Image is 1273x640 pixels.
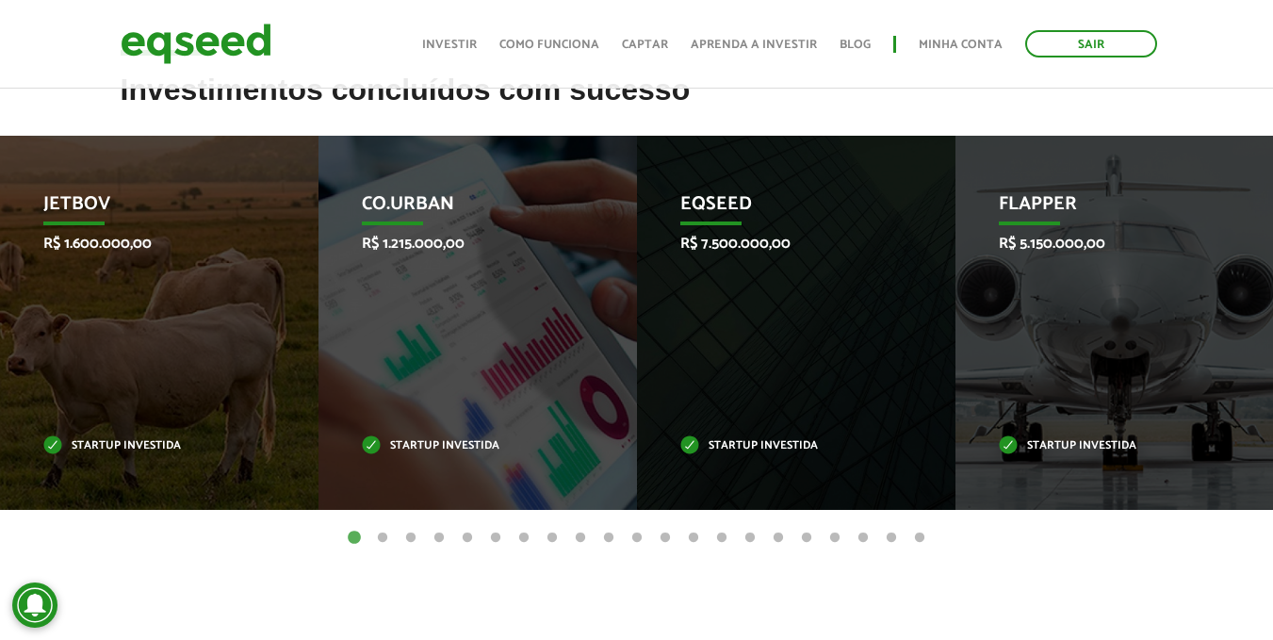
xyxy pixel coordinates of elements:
[543,529,562,548] button: 8 of 21
[999,193,1202,225] p: Flapper
[919,39,1003,51] a: Minha conta
[882,529,901,548] button: 20 of 21
[401,529,420,548] button: 3 of 21
[840,39,871,51] a: Blog
[43,441,247,451] p: Startup investida
[499,39,599,51] a: Como funciona
[422,39,477,51] a: Investir
[741,529,759,548] button: 15 of 21
[628,529,646,548] button: 11 of 21
[680,235,884,253] p: R$ 7.500.000,00
[680,193,884,225] p: EqSeed
[797,529,816,548] button: 17 of 21
[362,441,565,451] p: Startup investida
[599,529,618,548] button: 10 of 21
[486,529,505,548] button: 6 of 21
[769,529,788,548] button: 16 of 21
[362,193,565,225] p: Co.Urban
[43,235,247,253] p: R$ 1.600.000,00
[345,529,364,548] button: 1 of 21
[514,529,533,548] button: 7 of 21
[362,235,565,253] p: R$ 1.215.000,00
[458,529,477,548] button: 5 of 21
[691,39,817,51] a: Aprenda a investir
[854,529,873,548] button: 19 of 21
[712,529,731,548] button: 14 of 21
[825,529,844,548] button: 18 of 21
[999,441,1202,451] p: Startup investida
[656,529,675,548] button: 12 of 21
[43,193,247,225] p: JetBov
[622,39,668,51] a: Captar
[121,19,271,69] img: EqSeed
[571,529,590,548] button: 9 of 21
[430,529,449,548] button: 4 of 21
[1025,30,1157,57] a: Sair
[373,529,392,548] button: 2 of 21
[680,441,884,451] p: Startup investida
[910,529,929,548] button: 21 of 21
[121,74,1153,135] h2: Investimentos concluídos com sucesso
[684,529,703,548] button: 13 of 21
[999,235,1202,253] p: R$ 5.150.000,00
